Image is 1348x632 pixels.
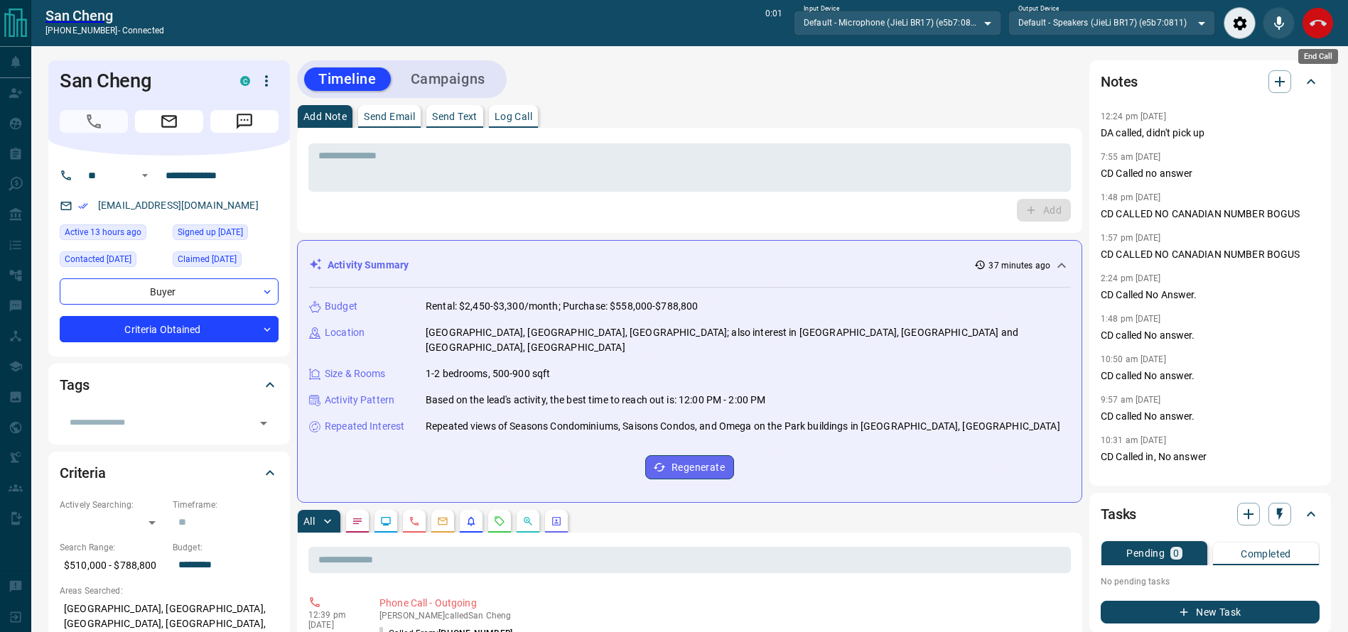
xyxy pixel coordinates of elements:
p: No pending tasks [1101,571,1320,592]
button: Regenerate [645,455,734,479]
button: Timeline [304,67,391,91]
h2: Criteria [60,462,106,484]
span: connected [122,26,164,36]
button: Open [136,167,153,184]
p: [PERSON_NAME] called San Cheng [379,611,1065,621]
p: 7:55 am [DATE] [1101,152,1161,162]
span: Call [60,110,128,133]
p: 0 [1173,548,1179,558]
p: Send Email [364,111,415,121]
a: [EMAIL_ADDRESS][DOMAIN_NAME] [98,200,259,211]
p: [DATE] [308,620,358,630]
h1: San Cheng [60,70,219,92]
div: Mute [1263,7,1295,39]
p: 1:48 pm [DATE] [1101,314,1161,324]
button: Campaigns [397,67,500,91]
p: CD called No answer. [1101,328,1320,343]
p: Budget: [173,541,279,554]
p: Add Note [303,111,347,121]
p: Send Text [432,111,478,121]
svg: Lead Browsing Activity [380,516,392,527]
p: Timeframe: [173,498,279,511]
div: Criteria [60,456,279,490]
p: 10:31 am [DATE] [1101,435,1166,445]
p: CD Called in, No answer [1101,450,1320,464]
svg: Email Verified [78,201,88,211]
p: 0:01 [765,7,782,39]
div: Tue Feb 09 2016 [173,224,279,244]
p: Size & Rooms [325,366,386,381]
p: Actively Searching: [60,498,166,511]
h2: Tags [60,374,89,396]
button: Open [254,413,274,433]
span: Email [135,110,203,133]
span: Contacted [DATE] [65,252,131,266]
p: Phone Call - Outgoing [379,596,1065,611]
span: Claimed [DATE] [178,252,237,266]
p: All [303,516,315,526]
svg: Notes [352,516,363,527]
h2: Notes [1101,70,1138,93]
svg: Calls [409,516,420,527]
p: DA called, didn't pick up [1101,126,1320,141]
span: Active 13 hours ago [65,225,141,239]
p: Pending [1126,548,1165,558]
p: Completed [1241,549,1291,559]
div: Notes [1101,65,1320,99]
svg: Requests [494,516,505,527]
div: Default - Speakers (JieLi BR17) (e5b7:0811) [1008,11,1215,35]
div: Audio Settings [1224,7,1256,39]
p: CD Called No Answer. [1101,288,1320,303]
p: CD CALLED NO CANADIAN NUMBER BOGUS [1101,207,1320,222]
div: Default - Microphone (JieLi BR17) (e5b7:0811) [794,11,1001,35]
p: Activity Summary [328,258,409,273]
p: Repeated views of Seasons Condominiums, Saisons Condos, and Omega on the Park buildings in [GEOGR... [426,419,1060,434]
p: Based on the lead's activity, the best time to reach out is: 12:00 PM - 2:00 PM [426,393,765,408]
p: $510,000 - $788,800 [60,554,166,577]
p: 10:50 am [DATE] [1101,354,1166,364]
p: Repeated Interest [325,419,404,434]
svg: Opportunities [522,516,534,527]
p: 12:39 pm [308,610,358,620]
p: 2:33 pm [DATE] [1101,476,1161,486]
div: Mon Oct 13 2025 [60,224,166,244]
p: [GEOGRAPHIC_DATA], [GEOGRAPHIC_DATA], [GEOGRAPHIC_DATA]; also interest in [GEOGRAPHIC_DATA], [GEO... [426,325,1070,355]
a: San Cheng [45,7,164,24]
span: Message [210,110,279,133]
div: End Call [1302,7,1334,39]
p: Log Call [495,111,532,121]
p: 37 minutes ago [988,259,1050,272]
label: Output Device [1018,4,1059,13]
p: 2:24 pm [DATE] [1101,273,1161,283]
p: 1-2 bedrooms, 500-900 sqft [426,366,550,381]
label: Input Device [804,4,840,13]
svg: Agent Actions [551,516,562,527]
p: Search Range: [60,541,166,554]
p: CD called No answer. [1101,409,1320,424]
div: Activity Summary37 minutes ago [309,252,1070,278]
h2: Tasks [1101,503,1136,525]
p: Location [325,325,365,340]
p: CD called No answer. [1101,369,1320,383]
p: 1:48 pm [DATE] [1101,192,1161,202]
p: [PHONE_NUMBER] - [45,24,164,37]
div: Criteria Obtained [60,316,279,342]
p: Rental: $2,450-$3,300/month; Purchase: $558,000-$788,800 [426,299,698,314]
p: 12:24 pm [DATE] [1101,111,1166,121]
p: Areas Searched: [60,584,279,597]
p: 1:57 pm [DATE] [1101,233,1161,243]
p: Activity Pattern [325,393,394,408]
svg: Emails [437,516,448,527]
p: 9:57 am [DATE] [1101,395,1161,405]
svg: Listing Alerts [465,516,477,527]
p: CD CALLED NO CANADIAN NUMBER BOGUS [1101,247,1320,262]
p: Budget [325,299,357,314]
div: Wed Dec 01 2021 [173,251,279,271]
div: End Call [1298,49,1338,64]
div: Thu Oct 09 2025 [60,251,166,271]
span: Signed up [DATE] [178,225,243,239]
div: Tasks [1101,497,1320,531]
button: New Task [1101,601,1320,623]
p: CD Called no answer [1101,166,1320,181]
